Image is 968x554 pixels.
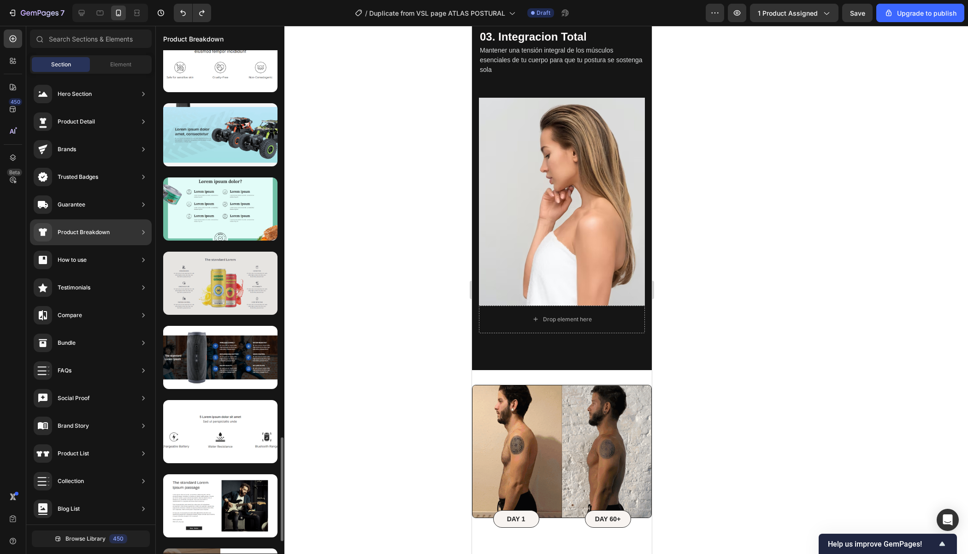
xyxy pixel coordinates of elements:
button: 1 product assigned [750,4,838,22]
div: Collection [58,477,84,486]
button: Browse Library450 [32,530,150,547]
div: Bundle [58,338,76,348]
div: How to use [58,255,87,265]
div: Hero Section [58,89,92,99]
div: Upgrade to publish [884,8,956,18]
div: Blog List [58,504,80,513]
div: Beta [7,169,22,176]
span: / [365,8,367,18]
span: Element [110,60,131,69]
div: Brand Story [58,421,89,430]
div: FAQs [58,366,71,375]
div: Compare [58,311,82,320]
div: Brands [58,145,76,154]
div: Social Proof [58,394,90,403]
button: Upgrade to publish [876,4,964,22]
div: Product Detail [58,117,95,126]
button: Show survey - Help us improve GemPages! [828,538,948,549]
span: Section [51,60,71,69]
div: Trusted Badges [58,172,98,182]
div: Testimonials [58,283,90,292]
iframe: Design area [472,26,652,554]
div: Product List [58,449,89,458]
div: Open Intercom Messenger [937,509,959,531]
span: 1 product assigned [758,8,818,18]
p: 7 [60,7,65,18]
span: Help us improve GemPages! [828,540,937,548]
div: Guarantee [58,200,85,209]
div: 450 [9,98,22,106]
span: Draft [537,9,550,17]
button: 7 [4,4,69,22]
button: Save [842,4,873,22]
input: Search Sections & Elements [30,29,152,48]
div: 450 [109,534,127,543]
span: Save [850,9,865,17]
span: Browse Library [65,535,106,543]
span: Duplicate from VSL page ATLAS POSTURAL [369,8,505,18]
div: Product Breakdown [58,228,110,237]
div: Undo/Redo [174,4,211,22]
